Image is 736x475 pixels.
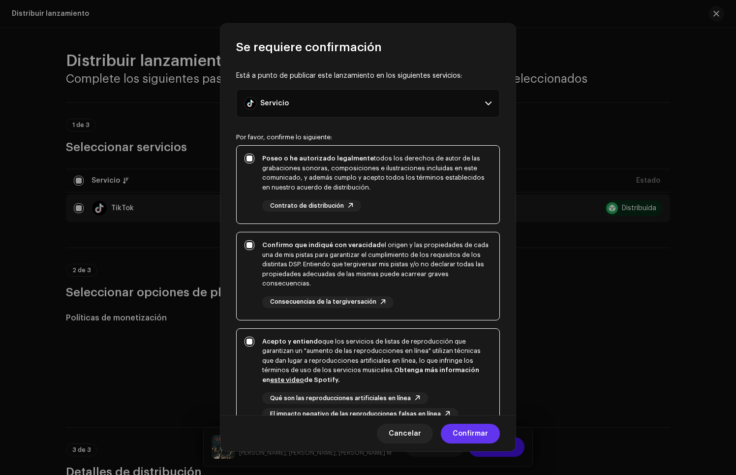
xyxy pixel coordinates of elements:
button: Cancelar [377,424,433,443]
div: Está a punto de publicar este lanzamiento en los siguientes servicios: [236,71,500,81]
a: este video [270,377,304,383]
span: El impacto negativo de las reproducciones falsas en línea [270,411,441,417]
div: que los servicios de listas de reproducción que garantizan un "aumento de las reproducciones en l... [262,337,491,385]
span: Consecuencias de la tergiversación [270,299,376,305]
div: Servicio [260,99,289,107]
div: el origen y las propiedades de cada una de mis pistas para garantizar el cumplimiento de los requ... [262,240,491,288]
span: Cancelar [389,424,421,443]
div: todos los derechos de autor de las grabaciones sonoras, composiciones e ilustraciones incluidas e... [262,154,491,192]
span: Contrato de distribución [270,203,344,209]
strong: Poseo o he autorizado legalmente [262,155,374,161]
span: Qué son las reproducciones artificiales en línea [270,395,411,402]
strong: Obtenga más información en de Spotify. [262,367,479,383]
p-togglebutton: Acepto y entiendoque los servicios de listas de reproducción que garantizan un "aumento de las re... [236,328,500,433]
strong: Confirmo que indiqué con veracidad [262,242,381,248]
span: Se requiere confirmación [236,39,382,55]
div: Por favor, confirme lo siguiente: [236,133,500,141]
p-accordion-header: Servicio [236,89,500,118]
button: Confirmar [441,424,500,443]
span: Confirmar [453,424,488,443]
strong: Acepto y entiendo [262,338,322,345]
p-togglebutton: Confirmo que indiqué con veracidadel origen y las propiedades de cada una de mis pistas para gara... [236,232,500,320]
p-togglebutton: Poseo o he autorizado legalmentetodos los derechos de autor de las grabaciones sonoras, composici... [236,145,500,224]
